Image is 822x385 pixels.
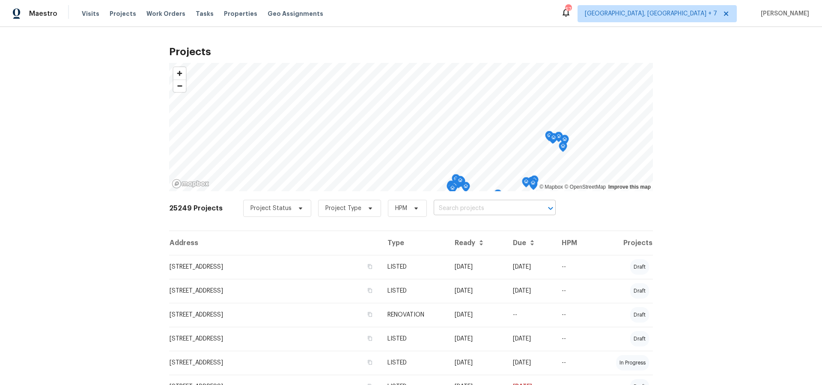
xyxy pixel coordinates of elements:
div: Map marker [450,181,459,194]
span: Visits [82,9,99,18]
div: Map marker [530,175,539,189]
button: Copy Address [366,311,374,318]
td: -- [555,327,594,351]
div: Map marker [560,135,569,148]
td: [STREET_ADDRESS] [169,279,381,303]
div: Map marker [447,182,455,195]
button: Copy Address [366,287,374,294]
input: Search projects [434,202,532,215]
h2: Projects [169,47,653,56]
h2: 25249 Projects [169,204,223,213]
td: -- [555,255,594,279]
td: [STREET_ADDRESS] [169,303,381,327]
div: Map marker [529,178,537,192]
button: Copy Address [366,335,374,342]
td: -- [506,303,554,327]
td: [DATE] [448,327,506,351]
span: Maestro [29,9,57,18]
td: [STREET_ADDRESS] [169,351,381,375]
span: [PERSON_NAME] [757,9,809,18]
span: Work Orders [146,9,185,18]
td: [DATE] [506,255,554,279]
div: Map marker [554,132,563,145]
div: draft [630,307,649,323]
td: LISTED [381,279,448,303]
td: [STREET_ADDRESS] [169,327,381,351]
span: Projects [110,9,136,18]
td: -- [555,351,594,375]
div: Map marker [452,174,460,187]
span: [GEOGRAPHIC_DATA], [GEOGRAPHIC_DATA] + 7 [585,9,717,18]
div: draft [630,331,649,346]
span: Project Type [325,204,361,213]
th: Due [506,231,554,255]
div: Map marker [448,184,457,197]
span: Geo Assignments [268,9,323,18]
th: HPM [555,231,594,255]
div: Map marker [545,131,554,144]
td: -- [555,303,594,327]
td: [DATE] [448,279,506,303]
div: Map marker [527,177,536,190]
td: LISTED [381,351,448,375]
td: [DATE] [506,327,554,351]
div: Map marker [462,182,470,195]
canvas: Map [169,63,653,191]
div: draft [630,283,649,299]
td: [DATE] [506,351,554,375]
a: OpenStreetMap [564,184,606,190]
span: Properties [224,9,257,18]
div: Map marker [494,190,502,203]
div: 57 [565,5,571,14]
div: Map marker [559,142,567,155]
div: Map marker [456,176,465,189]
div: in progress [616,355,649,370]
a: Improve this map [608,184,651,190]
div: Map marker [454,178,463,191]
button: Zoom in [173,67,186,80]
a: Mapbox [539,184,563,190]
button: Copy Address [366,263,374,270]
th: Projects [593,231,653,255]
a: Mapbox homepage [172,179,209,189]
td: [DATE] [506,279,554,303]
td: LISTED [381,255,448,279]
td: [STREET_ADDRESS] [169,255,381,279]
td: -- [555,279,594,303]
div: Map marker [549,133,558,146]
button: Copy Address [366,358,374,366]
th: Type [381,231,448,255]
span: Tasks [196,11,214,17]
div: Map marker [522,177,530,190]
td: [DATE] [448,255,506,279]
div: draft [630,259,649,275]
td: RENOVATION [381,303,448,327]
div: Map marker [447,181,456,194]
span: HPM [395,204,407,213]
button: Open [545,202,557,214]
button: Zoom out [173,80,186,92]
td: [DATE] [448,303,506,327]
th: Address [169,231,381,255]
td: LISTED [381,327,448,351]
td: [DATE] [448,351,506,375]
th: Ready [448,231,506,255]
span: Project Status [250,204,292,213]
